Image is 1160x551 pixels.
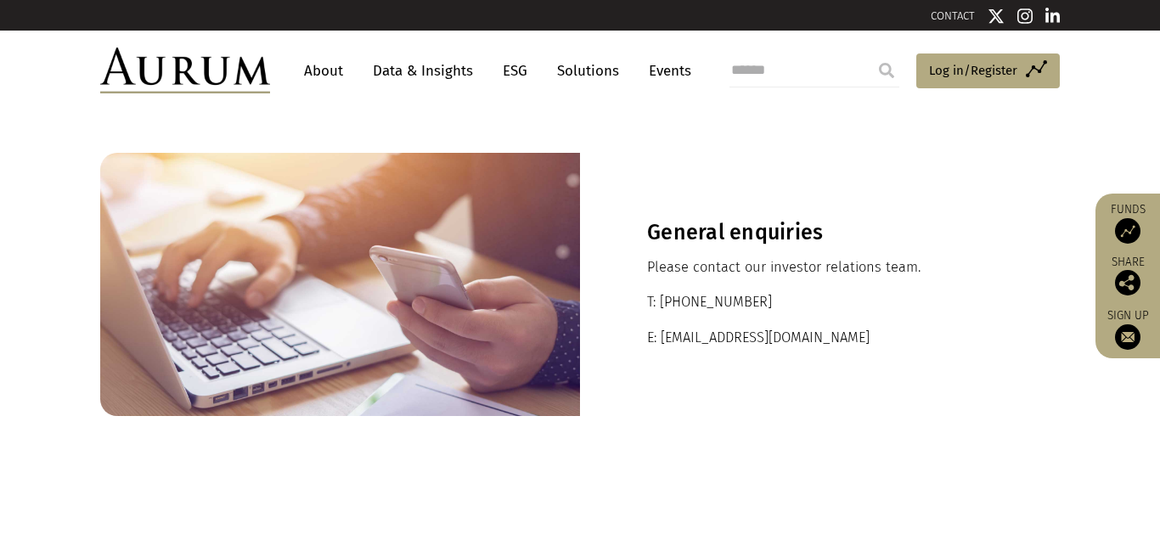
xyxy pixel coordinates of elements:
a: Sign up [1104,308,1152,350]
img: Twitter icon [988,8,1005,25]
h3: General enquiries [647,220,993,245]
img: Linkedin icon [1045,8,1061,25]
p: Please contact our investor relations team. [647,256,993,278]
a: ESG [494,55,536,87]
input: Submit [870,53,904,87]
span: Log in/Register [929,60,1017,81]
a: Solutions [549,55,628,87]
img: Access Funds [1115,218,1140,244]
p: T: [PHONE_NUMBER] [647,291,993,313]
a: Events [640,55,691,87]
a: CONTACT [931,9,975,22]
a: Log in/Register [916,53,1060,89]
p: E: [EMAIL_ADDRESS][DOMAIN_NAME] [647,327,993,349]
a: Data & Insights [364,55,481,87]
img: Instagram icon [1017,8,1033,25]
a: About [296,55,352,87]
a: Funds [1104,202,1152,244]
div: Share [1104,256,1152,295]
img: Share this post [1115,270,1140,295]
img: Sign up to our newsletter [1115,324,1140,350]
img: Aurum [100,48,270,93]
